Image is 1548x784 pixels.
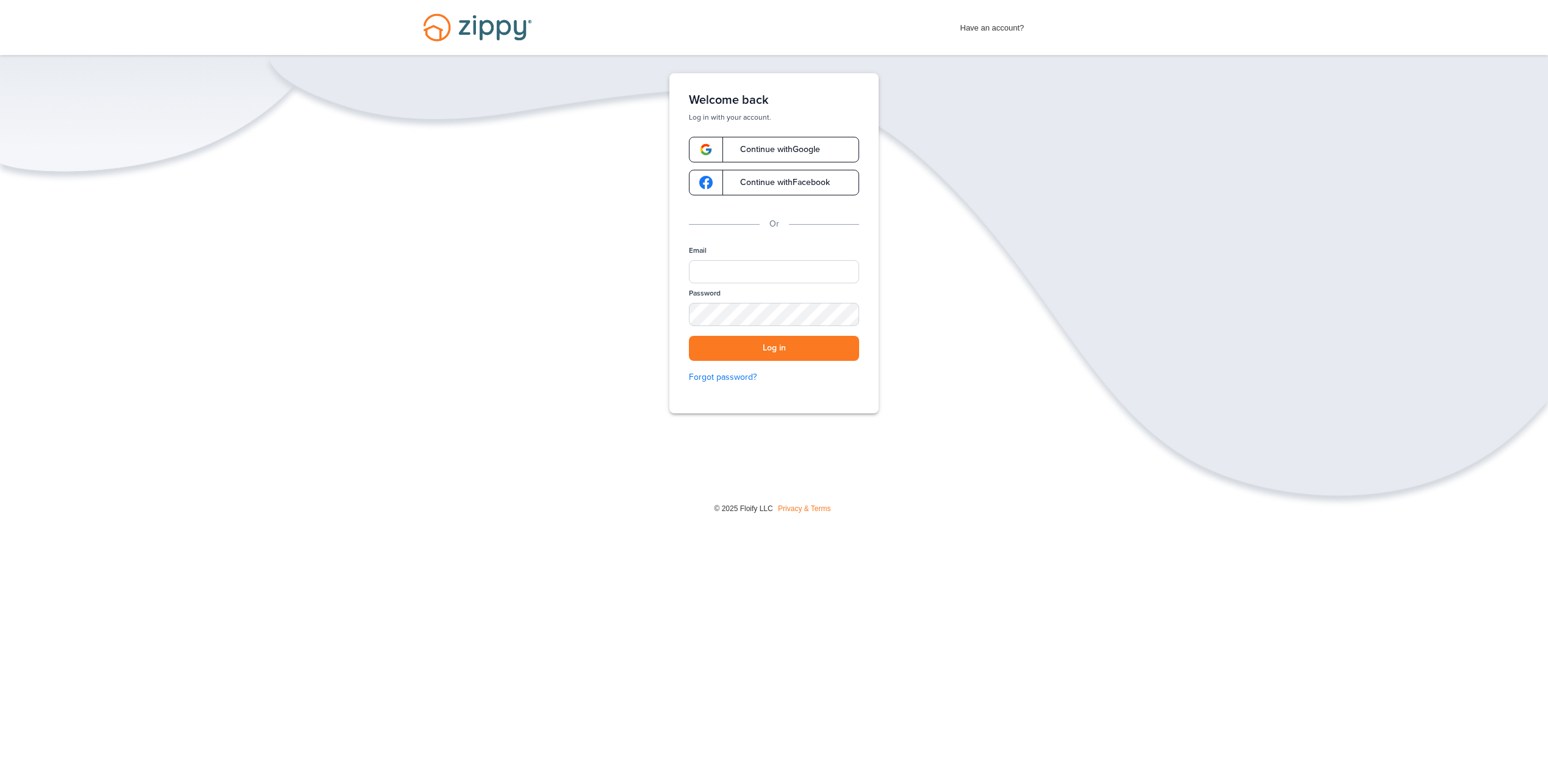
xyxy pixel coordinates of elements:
[689,371,859,384] a: Forgot password?
[689,245,707,256] label: Email
[689,93,859,107] h1: Welcome back
[689,170,859,195] a: google-logoContinue withFacebook
[769,217,779,231] p: Or
[728,145,820,154] span: Continue with Google
[689,137,859,162] a: google-logoContinue withGoogle
[689,336,859,361] button: Log in
[689,112,859,122] p: Log in with your account.
[778,504,830,513] a: Privacy & Terms
[689,260,859,283] input: Email
[689,288,721,299] label: Password
[728,178,830,187] span: Continue with Facebook
[960,15,1024,35] span: Have an account?
[699,176,713,189] img: google-logo
[714,504,772,513] span: © 2025 Floify LLC
[689,303,859,326] input: Password
[699,143,713,156] img: google-logo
